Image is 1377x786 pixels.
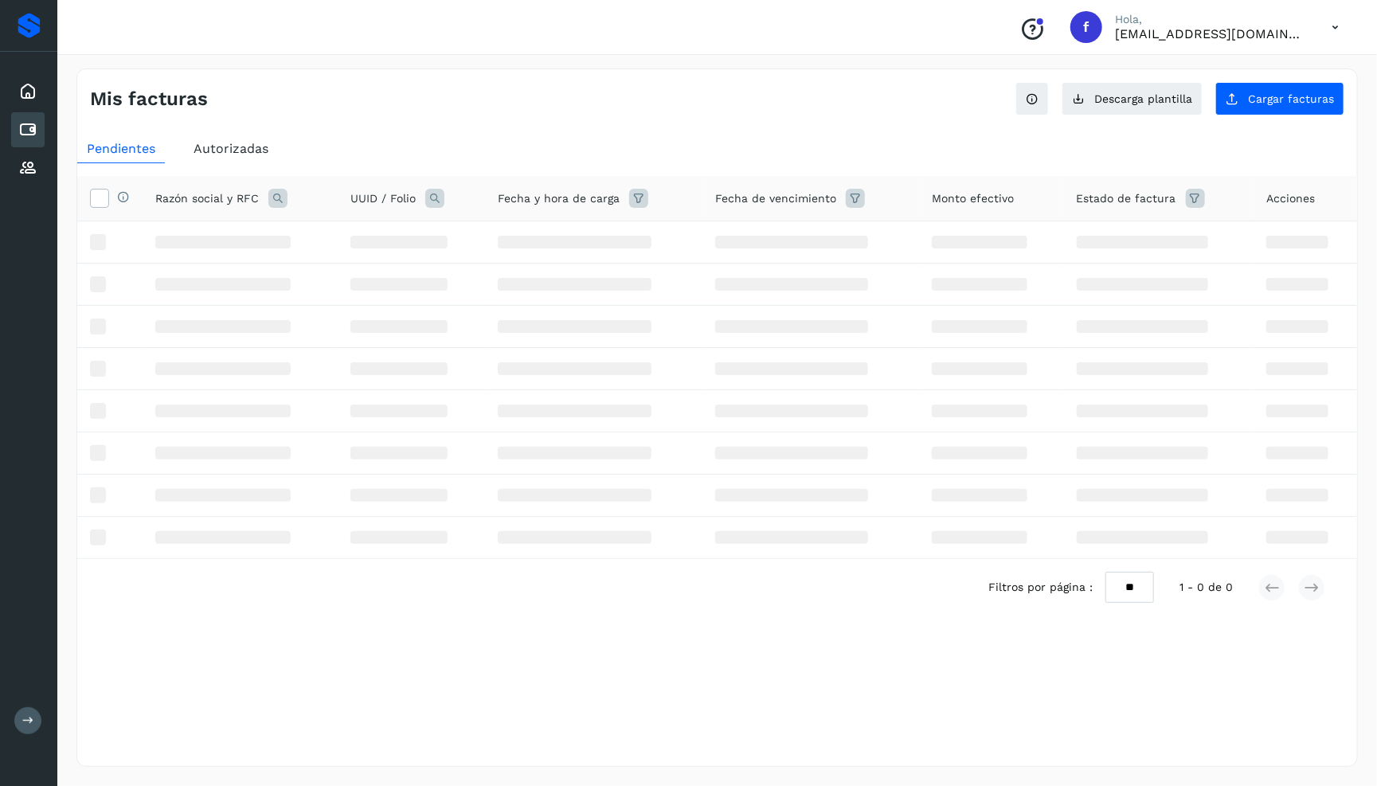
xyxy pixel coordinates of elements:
span: Autorizadas [194,141,268,156]
span: Estado de factura [1077,190,1176,207]
span: 1 - 0 de 0 [1179,579,1233,596]
div: Cuentas por pagar [11,112,45,147]
span: Descarga plantilla [1094,93,1192,104]
button: Descarga plantilla [1062,82,1203,115]
span: Fecha de vencimiento [715,190,836,207]
h4: Mis facturas [90,88,208,111]
div: Proveedores [11,151,45,186]
button: Cargar facturas [1215,82,1344,115]
span: Cargar facturas [1248,93,1334,104]
span: Monto efectivo [932,190,1014,207]
span: Pendientes [87,141,155,156]
span: UUID / Folio [350,190,416,207]
span: Acciones [1266,190,1315,207]
span: Razón social y RFC [155,190,259,207]
div: Inicio [11,74,45,109]
span: Filtros por página : [988,579,1093,596]
span: Fecha y hora de carga [498,190,620,207]
p: facturacion@cubbo.com [1115,26,1306,41]
p: Hola, [1115,13,1306,26]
